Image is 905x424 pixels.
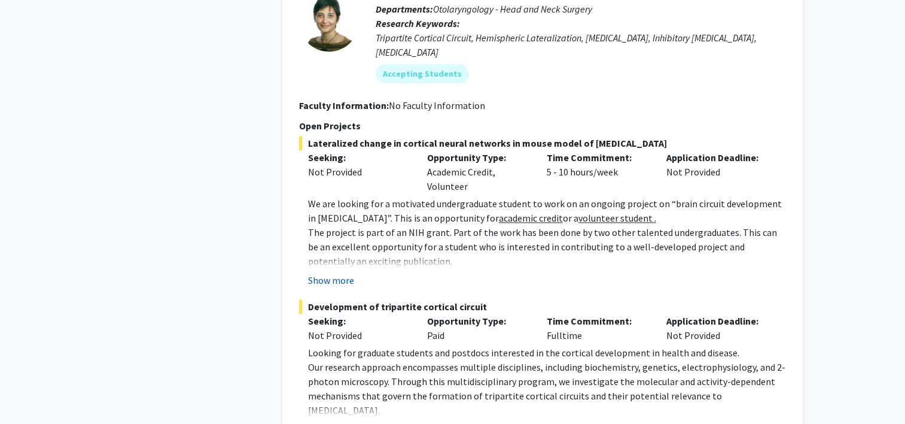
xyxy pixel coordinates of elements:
mat-chip: Accepting Students [376,64,469,83]
span: Lateralized change in cortical neural networks in mouse model of [MEDICAL_DATA] [299,136,786,150]
iframe: Chat [9,370,51,415]
div: Tripartite Cortical Circuit, Hemispheric Lateralization, [MEDICAL_DATA], Inhibitory [MEDICAL_DATA... [376,31,786,59]
div: Paid [418,314,538,343]
p: Looking for graduate students and postdocs interested in the cortical development in health and d... [308,346,786,360]
p: Seeking: [308,150,410,165]
div: Not Provided [657,314,777,343]
p: We are looking for a motivated undergraduate student to work on an ongoing project on “brain circ... [308,196,786,225]
p: Seeking: [308,314,410,328]
div: Not Provided [308,165,410,179]
p: Application Deadline: [666,314,768,328]
span: No Faculty Information [389,99,485,111]
u: volunteer student . [578,212,656,224]
p: Opportunity Type: [427,150,529,165]
span: Development of tripartite cortical circuit [299,299,786,314]
button: Show more [308,273,354,287]
div: Academic Credit, Volunteer [418,150,538,193]
div: Not Provided [308,328,410,343]
p: The project is part of an NIH grant. Part of the work has been done by two other talented undergr... [308,225,786,268]
div: 5 - 10 hours/week [538,150,657,193]
p: Open Projects [299,119,786,133]
b: Departments: [376,3,433,15]
b: Research Keywords: [376,17,460,29]
span: Otolaryngology - Head and Neck Surgery [433,3,592,15]
div: Not Provided [657,150,777,193]
p: Time Commitment: [547,314,648,328]
p: Our research approach encompasses multiple disciplines, including biochemistry, genetics, electro... [308,360,786,417]
u: academic credit [499,212,563,224]
div: Fulltime [538,314,657,343]
p: Application Deadline: [666,150,768,165]
p: Time Commitment: [547,150,648,165]
p: Opportunity Type: [427,314,529,328]
b: Faculty Information: [299,99,389,111]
